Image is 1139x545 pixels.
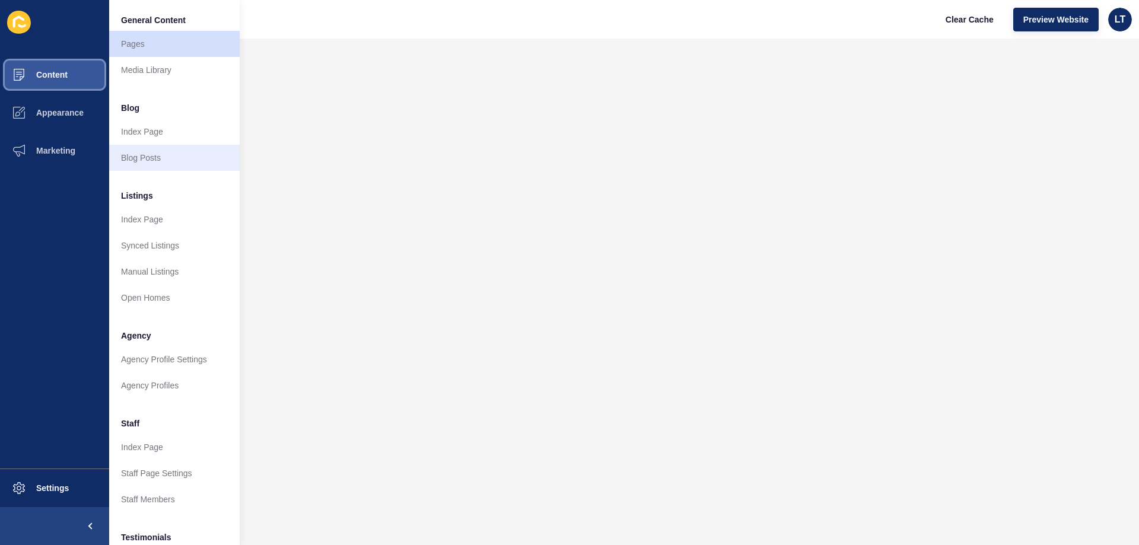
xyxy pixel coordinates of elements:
a: Index Page [109,119,240,145]
a: Index Page [109,434,240,460]
a: Staff Page Settings [109,460,240,486]
span: LT [1115,14,1125,26]
span: Clear Cache [946,14,994,26]
a: Synced Listings [109,232,240,259]
a: Open Homes [109,285,240,311]
a: Staff Members [109,486,240,512]
span: General Content [121,14,186,26]
button: Preview Website [1013,8,1099,31]
a: Agency Profiles [109,372,240,399]
a: Pages [109,31,240,57]
a: Agency Profile Settings [109,346,240,372]
span: Listings [121,190,153,202]
button: Clear Cache [936,8,1004,31]
a: Media Library [109,57,240,83]
span: Blog [121,102,139,114]
span: Staff [121,417,139,429]
a: Manual Listings [109,259,240,285]
span: Preview Website [1023,14,1089,26]
span: Testimonials [121,531,171,543]
span: Agency [121,330,151,342]
a: Index Page [109,206,240,232]
a: Blog Posts [109,145,240,171]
